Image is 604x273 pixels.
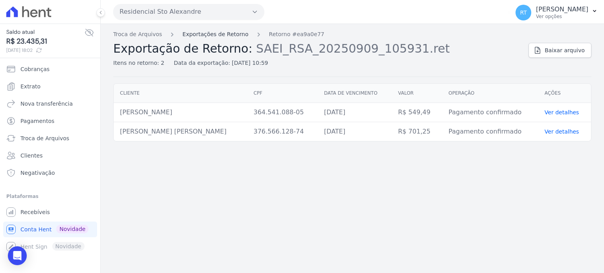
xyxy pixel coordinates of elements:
p: [PERSON_NAME] [536,5,588,13]
a: Negativação [3,165,97,181]
span: Novidade [56,225,88,233]
span: RT [520,10,527,15]
span: [DATE] 18:02 [6,47,85,54]
a: Nova transferência [3,96,97,112]
a: Conta Hent Novidade [3,222,97,237]
span: Troca de Arquivos [20,134,69,142]
button: RT [PERSON_NAME] Ver opções [509,2,604,24]
span: Saldo atual [6,28,85,36]
span: R$ 23.435,31 [6,36,85,47]
button: Residencial Sto Alexandre [113,4,264,20]
a: Extrato [3,79,97,94]
span: Clientes [20,152,42,159]
nav: Sidebar [6,61,94,255]
span: Recebíveis [20,208,50,216]
span: Nova transferência [20,100,73,108]
span: Cobranças [20,65,50,73]
span: Extrato [20,82,41,90]
a: Pagamentos [3,113,97,129]
a: Recebíveis [3,204,97,220]
a: Troca de Arquivos [3,130,97,146]
span: Negativação [20,169,55,177]
div: Plataformas [6,192,94,201]
a: Clientes [3,148,97,163]
a: Cobranças [3,61,97,77]
div: Open Intercom Messenger [8,246,27,265]
span: Pagamentos [20,117,54,125]
span: Conta Hent [20,225,52,233]
p: Ver opções [536,13,588,20]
